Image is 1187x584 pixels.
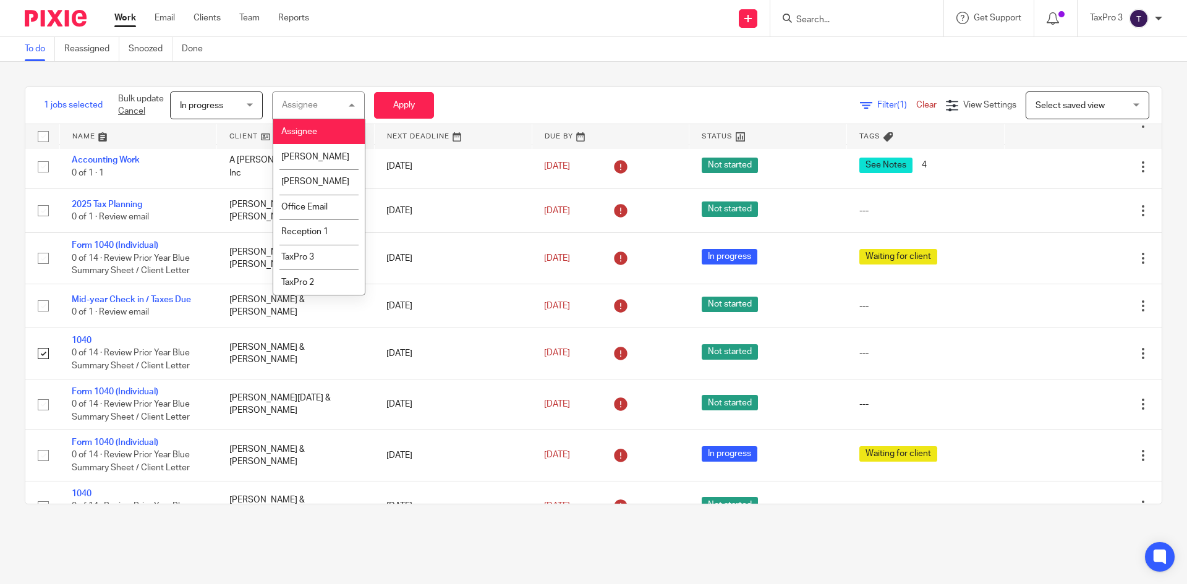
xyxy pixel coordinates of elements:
span: Not started [702,344,758,360]
span: Tags [859,133,880,140]
span: [DATE] [544,400,570,408]
a: Form 1040 (Individual) [72,241,158,250]
td: [PERSON_NAME] & [PERSON_NAME] [217,233,375,284]
a: Mid-year Check in / Taxes Due [72,295,191,304]
span: Not started [702,201,758,217]
span: Reception 1 [281,227,328,236]
span: Assignee [281,127,317,136]
a: Snoozed [129,37,172,61]
span: [DATE] [544,349,570,358]
span: [PERSON_NAME] [281,177,349,186]
a: 1040 [72,489,91,498]
td: [PERSON_NAME] & [PERSON_NAME] [217,430,375,481]
a: Email [155,12,175,24]
a: Cancel [118,107,145,116]
td: [PERSON_NAME] & [PERSON_NAME] [217,188,375,232]
td: [PERSON_NAME] & [PERSON_NAME] [217,328,375,379]
span: Not started [702,395,758,410]
a: Form 1040 (Individual) [72,387,158,396]
span: [DATE] [544,254,570,263]
a: 1040 [72,336,91,345]
span: 0 of 14 · Review Prior Year Blue Summary Sheet / Client Letter [72,349,190,371]
span: 0 of 14 · Review Prior Year Blue Summary Sheet / Client Letter [72,400,190,421]
a: Clients [194,12,221,24]
div: --- [859,347,992,360]
p: TaxPro 3 [1090,12,1123,24]
div: --- [859,205,992,217]
div: --- [859,500,992,512]
button: Apply [374,92,434,119]
span: In progress [702,249,757,264]
span: [DATE] [544,162,570,171]
span: 0 of 14 · Review Prior Year Blue Summary Sheet / Client Letter [72,451,190,473]
span: Not started [702,297,758,312]
a: Clear [916,101,937,109]
span: 0 of 14 · Review Prior Year Blue Summary Sheet / Client Letter [72,254,190,276]
a: Work [114,12,136,24]
td: A [PERSON_NAME] Produce Co Inc [217,145,375,188]
span: Office Email [281,203,328,211]
span: Select saved view [1036,101,1105,110]
div: --- [859,300,992,312]
span: Not started [702,497,758,512]
div: --- [859,398,992,410]
span: Waiting for client [859,446,937,462]
td: [DATE] [374,233,532,284]
span: [PERSON_NAME] [281,153,349,161]
span: Get Support [974,14,1021,22]
span: TaxPro 2 [281,278,314,287]
a: Done [182,37,212,61]
a: Form 1040 (Individual) [72,438,158,447]
td: [PERSON_NAME] & [PERSON_NAME] [217,481,375,531]
span: Filter [877,101,916,109]
div: Assignee [282,101,318,109]
span: 0 of 1 · Review email [72,213,149,221]
span: In progress [180,101,223,110]
span: [DATE] [544,502,570,510]
td: [DATE] [374,284,532,328]
span: 0 of 14 · Review Prior Year Blue Summary Sheet / Client Letter [72,502,190,523]
a: Reports [278,12,309,24]
span: In progress [702,446,757,462]
td: [PERSON_NAME] & [PERSON_NAME] [217,284,375,328]
td: [DATE] [374,188,532,232]
span: 4 [916,158,933,173]
img: svg%3E [1129,9,1149,28]
input: Search [795,15,906,26]
span: 0 of 1 · Review email [72,308,149,316]
a: Team [239,12,260,24]
a: 2025 Tax Planning [72,200,142,209]
span: (1) [897,101,907,109]
td: [DATE] [374,379,532,430]
td: [DATE] [374,145,532,188]
td: [PERSON_NAME][DATE] & [PERSON_NAME] [217,379,375,430]
td: [DATE] [374,430,532,481]
span: Waiting for client [859,249,937,264]
a: Reassigned [64,37,119,61]
a: Accounting Work [72,156,140,164]
p: Bulk update [118,93,164,118]
td: [DATE] [374,328,532,379]
span: 0 of 1 · 1 [72,169,104,177]
span: [DATE] [544,451,570,460]
span: [DATE] [544,206,570,215]
span: TaxPro 3 [281,253,314,261]
span: See Notes [859,158,913,173]
span: [DATE] [544,302,570,310]
td: [DATE] [374,481,532,531]
span: 1 jobs selected [44,99,103,111]
img: Pixie [25,10,87,27]
span: Not started [702,158,758,173]
a: To do [25,37,55,61]
span: View Settings [963,101,1016,109]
